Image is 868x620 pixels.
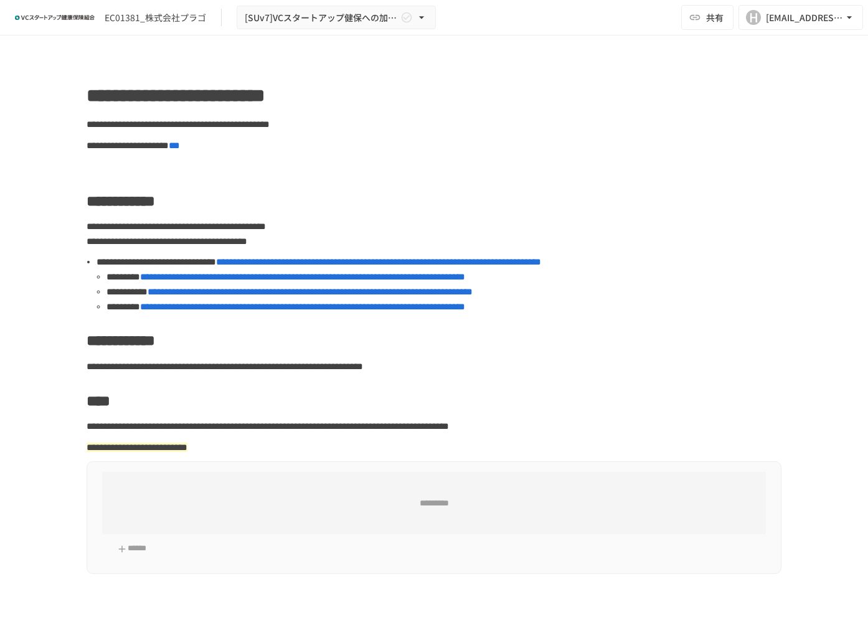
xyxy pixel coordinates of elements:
span: [SUv7]VCスタートアップ健保への加入申請手続き [245,10,398,26]
div: [EMAIL_ADDRESS][DOMAIN_NAME] [766,10,843,26]
div: H [746,10,761,25]
button: [SUv7]VCスタートアップ健保への加入申請手続き [237,6,436,30]
button: 共有 [681,5,734,30]
span: 共有 [706,11,724,24]
button: H[EMAIL_ADDRESS][DOMAIN_NAME] [738,5,863,30]
img: ZDfHsVrhrXUoWEWGWYf8C4Fv4dEjYTEDCNvmL73B7ox [15,7,95,27]
div: EC01381_株式会社プラゴ [105,11,206,24]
